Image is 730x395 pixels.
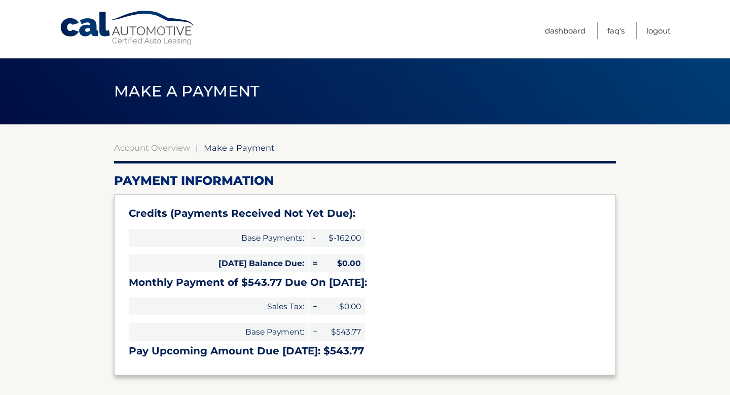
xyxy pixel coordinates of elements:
[114,82,260,101] span: Make a Payment
[196,143,198,153] span: |
[607,22,625,39] a: FAQ's
[129,207,601,220] h3: Credits (Payments Received Not Yet Due):
[59,10,196,46] a: Cal Automotive
[204,143,275,153] span: Make a Payment
[319,298,365,315] span: $0.00
[646,22,671,39] a: Logout
[129,298,308,315] span: Sales Tax:
[114,173,616,188] h2: Payment Information
[309,254,319,272] span: =
[309,323,319,341] span: +
[129,276,601,289] h3: Monthly Payment of $543.77 Due On [DATE]:
[319,323,365,341] span: $543.77
[129,229,308,247] span: Base Payments:
[129,323,308,341] span: Base Payment:
[545,22,586,39] a: Dashboard
[129,345,601,357] h3: Pay Upcoming Amount Due [DATE]: $543.77
[309,229,319,247] span: -
[309,298,319,315] span: +
[129,254,308,272] span: [DATE] Balance Due:
[319,229,365,247] span: $-162.00
[319,254,365,272] span: $0.00
[114,143,190,153] a: Account Overview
